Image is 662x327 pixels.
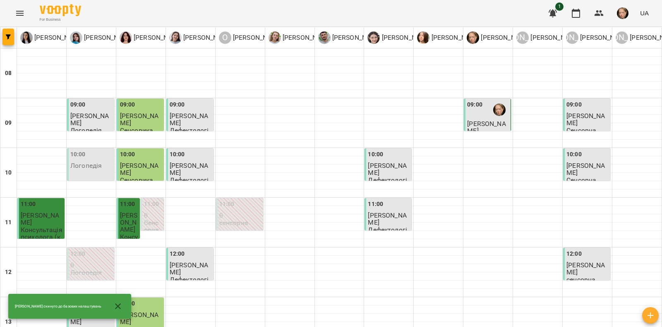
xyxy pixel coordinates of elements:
p: Консультація психолога (корекція поведінки) [120,233,138,298]
span: [PERSON_NAME] [467,120,506,135]
img: А [467,31,479,44]
p: [PERSON_NAME] [132,33,184,43]
img: О [120,31,132,44]
h6: 10 [5,168,12,177]
h6: 08 [5,69,12,78]
div: [PERSON_NAME] [516,31,529,44]
p: [PERSON_NAME] [33,33,84,43]
span: [PERSON_NAME] [566,261,605,276]
p: Логопедія [70,162,102,169]
p: [PERSON_NAME] [529,33,580,43]
label: 09:00 [70,100,86,109]
label: 10:00 [120,150,135,159]
button: Створити урок [642,307,659,324]
div: Анна Прокопенко [467,31,531,44]
span: [PERSON_NAME] [120,112,158,127]
a: О [PERSON_NAME] [269,31,333,44]
a: О [PERSON_NAME] [120,31,184,44]
p: 0 [144,212,162,219]
p: [PERSON_NAME] Безтільна [429,33,514,43]
a: [PERSON_NAME] [PERSON_NAME] [516,31,580,44]
div: О [219,31,231,44]
span: [PERSON_NAME] [368,211,406,226]
div: Олена Савків [269,31,333,44]
p: 0 [219,212,261,219]
p: [PERSON_NAME] [331,33,382,43]
span: [PERSON_NAME] [368,162,406,177]
div: Анна Субота [566,31,630,44]
a: Д [PERSON_NAME] [169,31,233,44]
p: Дефектологія [368,226,410,241]
div: Тетяна Хомин [70,31,134,44]
div: Дарія Тріпадуш [169,31,233,44]
p: Дефектологія [170,177,212,191]
label: 11:00 [219,200,235,209]
span: [PERSON_NAME] [21,211,59,226]
label: 11:00 [368,200,383,209]
div: [PERSON_NAME] [616,31,628,44]
img: Д [169,31,182,44]
a: О [PERSON_NAME] [219,31,283,44]
p: Логопедія [70,269,102,276]
label: 12:00 [70,249,86,259]
img: С [367,31,380,44]
p: [PERSON_NAME] [231,33,283,43]
span: [PERSON_NAME] [170,162,208,177]
label: 12:00 [170,249,185,259]
label: 12:00 [566,249,582,259]
p: 0 [70,262,113,269]
label: 10:00 [368,150,383,159]
img: Анна Прокопенко [493,104,506,116]
span: [PERSON_NAME] [170,261,208,276]
h6: 11 [5,218,12,227]
a: Т [PERSON_NAME] [70,31,134,44]
span: [PERSON_NAME] [170,112,208,127]
p: Сенсорна [566,177,596,184]
p: Дефектологія [170,276,212,291]
img: c55b66f6648212629ff8b699dda76310.jpeg [617,7,628,19]
label: 09:00 [170,100,185,109]
div: Софія Цюпер [367,31,432,44]
p: [PERSON_NAME] [479,33,531,43]
label: 11:00 [144,200,159,209]
label: 09:00 [566,100,582,109]
span: [PERSON_NAME] [120,211,138,234]
img: А [318,31,331,44]
img: О [269,31,281,44]
label: 11:00 [120,200,135,209]
div: Ольга Крикун [120,31,184,44]
div: Олександр Шикін [219,31,283,44]
img: Т [70,31,82,44]
div: Олеся Безтільна [417,31,514,44]
span: [PERSON_NAME] [566,162,605,177]
h6: 13 [5,317,12,327]
a: [PERSON_NAME] [PERSON_NAME] [566,31,630,44]
label: 10:00 [566,150,582,159]
span: [PERSON_NAME] [70,112,109,127]
a: А [PERSON_NAME] [318,31,382,44]
p: Логопедія [70,127,102,134]
p: Сенсорика [120,127,153,134]
span: [PERSON_NAME] [120,311,158,326]
p: [PERSON_NAME] [281,33,333,43]
p: Сенсорна [566,127,596,134]
div: [PERSON_NAME] [566,31,578,44]
p: [PERSON_NAME] [578,33,630,43]
span: For Business [40,17,81,22]
span: [PERSON_NAME] скинуто до базових налаштувань [15,304,101,309]
button: UA [637,5,652,21]
span: 1 [555,2,564,11]
h6: 09 [5,119,12,128]
label: 10:00 [170,150,185,159]
div: Андрій Морцун [318,31,382,44]
a: І [PERSON_NAME] [20,31,84,44]
h6: 12 [5,268,12,277]
span: [PERSON_NAME] [566,112,605,127]
p: сенсорна [219,219,248,226]
p: Сенсорна [144,219,162,234]
div: Юлія Януш [516,31,580,44]
p: Дефектологія [170,127,212,141]
p: [PERSON_NAME] [380,33,432,43]
button: Menu [10,3,30,23]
